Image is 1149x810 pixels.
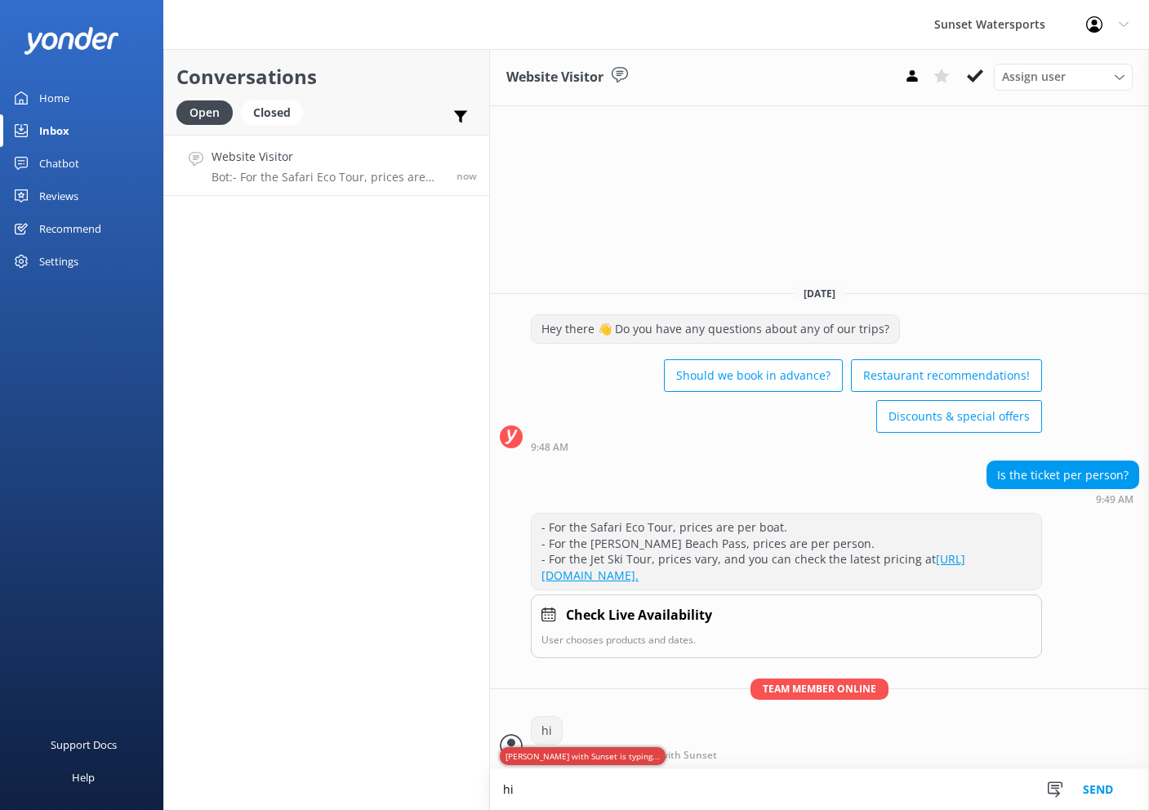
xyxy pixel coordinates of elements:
div: Closed [241,100,303,125]
span: [DATE] [794,287,845,300]
div: Inbox [39,114,69,147]
button: Should we book in advance? [664,359,843,392]
div: Help [72,761,95,794]
a: Open [176,103,241,121]
p: [PERSON_NAME] with Sunset is typing... [500,747,666,765]
div: 08:49am 13-Aug-2025 (UTC -05:00) America/Cancun [986,493,1139,505]
textarea: hi [490,769,1149,810]
h2: Conversations [176,61,477,92]
a: [URL][DOMAIN_NAME]. [541,551,965,583]
strong: 9:48 AM [531,443,568,452]
span: 08:49am 13-Aug-2025 (UTC -05:00) America/Cancun [456,169,477,183]
div: hi [532,717,562,745]
div: Home [39,82,69,114]
div: Settings [39,245,78,278]
img: yonder-white-logo.png [24,27,118,54]
div: 08:48am 13-Aug-2025 (UTC -05:00) America/Cancun [531,441,1042,452]
div: Assign User [994,64,1133,90]
h4: Check Live Availability [566,605,712,626]
button: Restaurant recommendations! [851,359,1042,392]
a: Website VisitorBot:- For the Safari Eco Tour, prices are per boat. - For the [PERSON_NAME] Beach ... [164,135,489,196]
strong: 9:49 AM [1096,495,1133,505]
div: Open [176,100,233,125]
p: Bot: - For the Safari Eco Tour, prices are per boat. - For the [PERSON_NAME] Beach Pass, prices a... [212,170,444,185]
div: Recommend [39,212,101,245]
span: Team member online [750,679,888,699]
p: User chooses products and dates. [541,632,1031,648]
span: Assign user [1002,68,1066,86]
a: Closed [241,103,311,121]
div: Hey there 👋 Do you have any questions about any of our trips? [532,315,899,343]
button: Discounts & special offers [876,400,1042,433]
button: Send [1067,769,1129,810]
div: Support Docs [51,728,117,761]
div: - For the Safari Eco Tour, prices are per boat. - For the [PERSON_NAME] Beach Pass, prices are pe... [532,514,1041,589]
div: Reviews [39,180,78,212]
div: Chatbot [39,147,79,180]
div: Is the ticket per person? [987,461,1138,489]
h4: Website Visitor [212,148,444,166]
h3: Website Visitor [506,67,603,88]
